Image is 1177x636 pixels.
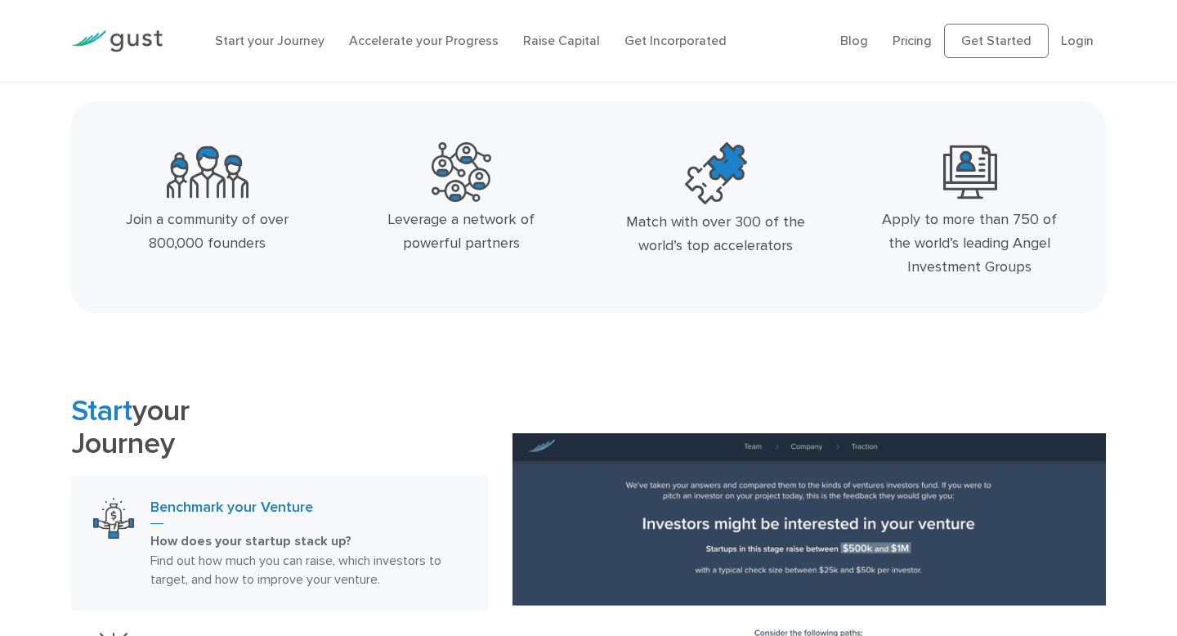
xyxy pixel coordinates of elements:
span: Start [71,393,132,428]
a: Blog [840,33,868,48]
h3: Benchmark your Venture [150,498,466,524]
img: Community Founders [167,142,248,202]
div: Join a community of over 800,000 founders [115,208,299,256]
img: Leading Angel Investment [943,142,997,202]
img: Top Accelerators [685,142,747,204]
div: Leverage a network of powerful partners [369,208,553,256]
strong: How does your startup stack up? [150,533,351,549]
div: Match with over 300 of the world’s top accelerators [624,211,808,258]
div: Apply to more than 750 of the world’s leading Angel Investment Groups [878,208,1062,279]
img: Benchmark Your Venture [93,498,134,539]
a: Get Started [944,24,1049,58]
img: Powerful Partners [432,142,491,202]
img: Gust Logo [71,30,163,52]
a: Raise Capital [523,33,600,48]
h2: your Journey [71,395,488,459]
a: Start your Journey [215,33,324,48]
a: Pricing [893,33,932,48]
a: Benchmark Your VentureBenchmark your VentureHow does your startup stack up? Find out how much you... [71,476,488,611]
a: Get Incorporated [624,33,727,48]
span: Find out how much you can raise, which investors to target, and how to improve your venture. [150,553,441,587]
a: Accelerate your Progress [349,33,499,48]
a: Login [1061,33,1094,48]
